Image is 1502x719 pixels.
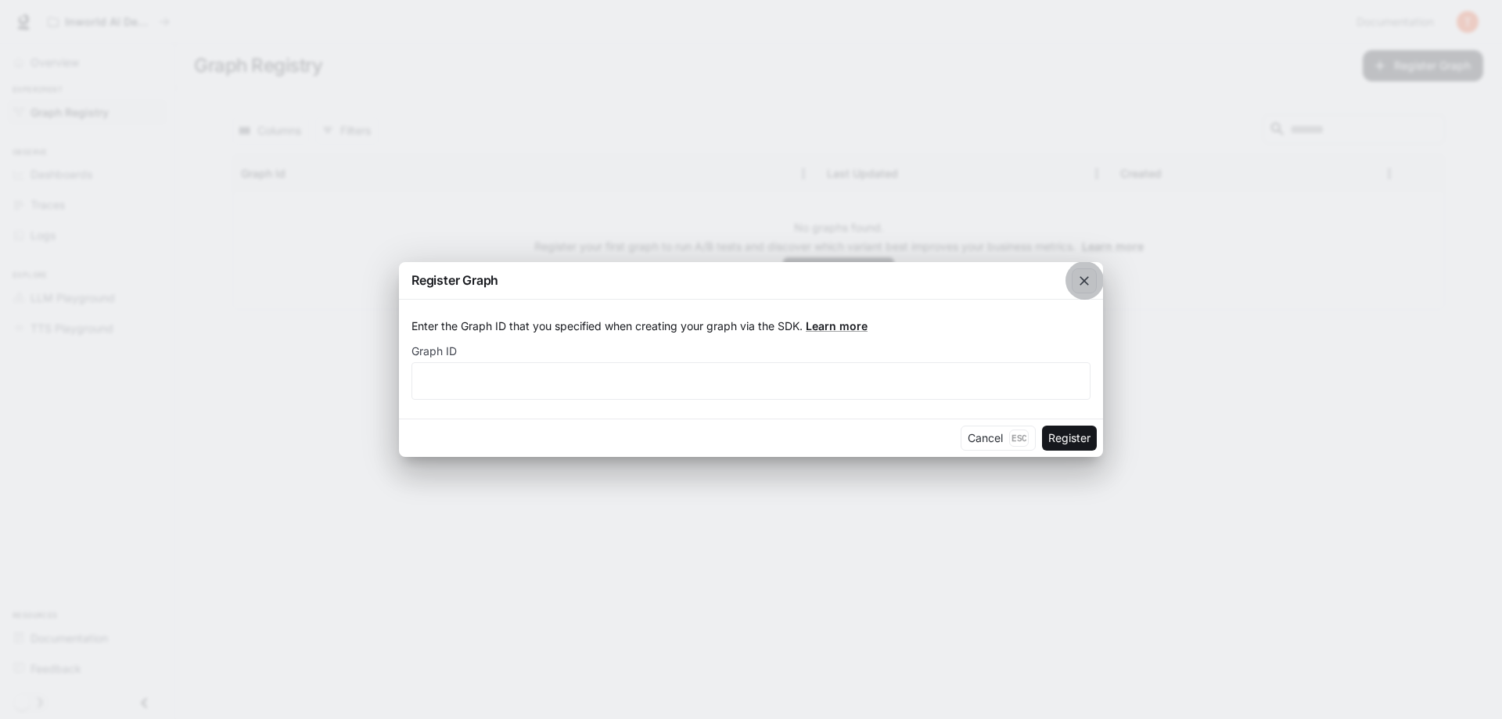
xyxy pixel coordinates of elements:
p: Graph ID [411,346,457,357]
p: Esc [1009,430,1029,447]
p: Register Graph [411,271,498,289]
button: Register [1042,426,1097,451]
p: Enter the Graph ID that you specified when creating your graph via the SDK. [411,318,1091,334]
button: CancelEsc [961,426,1036,451]
a: Learn more [806,319,868,333]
